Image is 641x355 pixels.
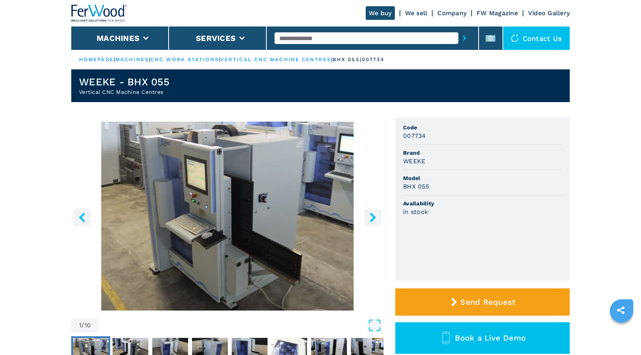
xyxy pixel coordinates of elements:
span: Brand [403,149,562,157]
a: cnc work stations [150,57,219,62]
button: Open Fullscreen [100,318,382,332]
div: Go to Slide 1 [71,122,384,311]
h1: WEEKE - BHX 055 [79,76,169,88]
a: FW Magazine [477,9,518,17]
a: sharethis [611,300,630,320]
p: bhx 055 | [333,56,362,63]
a: vertical cnc machine centres [220,57,331,62]
span: | [219,57,220,62]
h3: BHX 055 [403,182,429,191]
span: 1 [79,322,81,329]
a: Company [437,9,467,17]
a: We buy [366,6,395,20]
a: machines [115,57,149,62]
button: Services [196,34,236,43]
a: We sell [405,9,428,17]
button: submit-button [458,29,470,47]
h3: 007734 [403,131,426,140]
h2: Vertical CNC Machine Centres [79,88,169,96]
span: Send Request [460,297,515,307]
h3: in stock [403,207,428,216]
img: Ferwood [71,5,127,22]
span: | [114,57,115,62]
span: 10 [85,322,91,329]
button: right-button [364,208,382,226]
span: Availability [403,200,562,207]
iframe: Chat [608,320,635,349]
p: 007734 [362,56,385,63]
button: Send Request [395,288,570,316]
h3: WEEKE [403,157,425,166]
button: Machines [97,34,139,43]
img: Contact us [511,34,519,42]
button: Book a Live Demo [395,322,570,354]
span: Model [403,174,562,182]
span: | [149,57,150,62]
span: | [331,57,333,62]
span: / [81,322,84,329]
span: Code [403,124,562,131]
span: Book a Live Demo [455,333,526,343]
a: HOMEPAGE [79,57,114,62]
img: Vertical CNC Machine Centres WEEKE BHX 055 [71,122,384,311]
div: Contact us [503,26,570,50]
button: left-button [73,208,91,226]
a: Video Gallery [528,9,570,17]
